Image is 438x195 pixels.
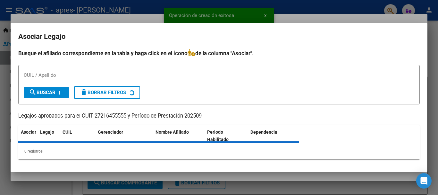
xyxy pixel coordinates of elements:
datatable-header-cell: Gerenciador [95,125,153,146]
datatable-header-cell: Asociar [18,125,38,146]
h4: Busque el afiliado correspondiente en la tabla y haga click en el ícono de la columna "Asociar". [18,49,420,58]
span: Buscar [29,90,55,95]
h2: Asociar Legajo [18,31,420,43]
datatable-header-cell: Legajo [38,125,60,146]
span: Periodo Habilitado [207,129,229,142]
datatable-header-cell: CUIL [60,125,95,146]
button: Borrar Filtros [74,86,140,99]
mat-icon: search [29,88,37,96]
span: Nombre Afiliado [156,129,189,135]
span: Borrar Filtros [80,90,126,95]
span: Asociar [21,129,36,135]
div: 0 registros [18,143,420,159]
datatable-header-cell: Periodo Habilitado [205,125,248,146]
span: Dependencia [250,129,277,135]
datatable-header-cell: Dependencia [248,125,299,146]
p: Legajos aprobados para el CUIT 27216455555 y Período de Prestación 202509 [18,112,420,120]
span: Legajo [40,129,54,135]
span: Gerenciador [98,129,123,135]
mat-icon: delete [80,88,88,96]
div: Open Intercom Messenger [416,173,432,189]
span: CUIL [63,129,72,135]
datatable-header-cell: Nombre Afiliado [153,125,205,146]
button: Buscar [24,87,69,98]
